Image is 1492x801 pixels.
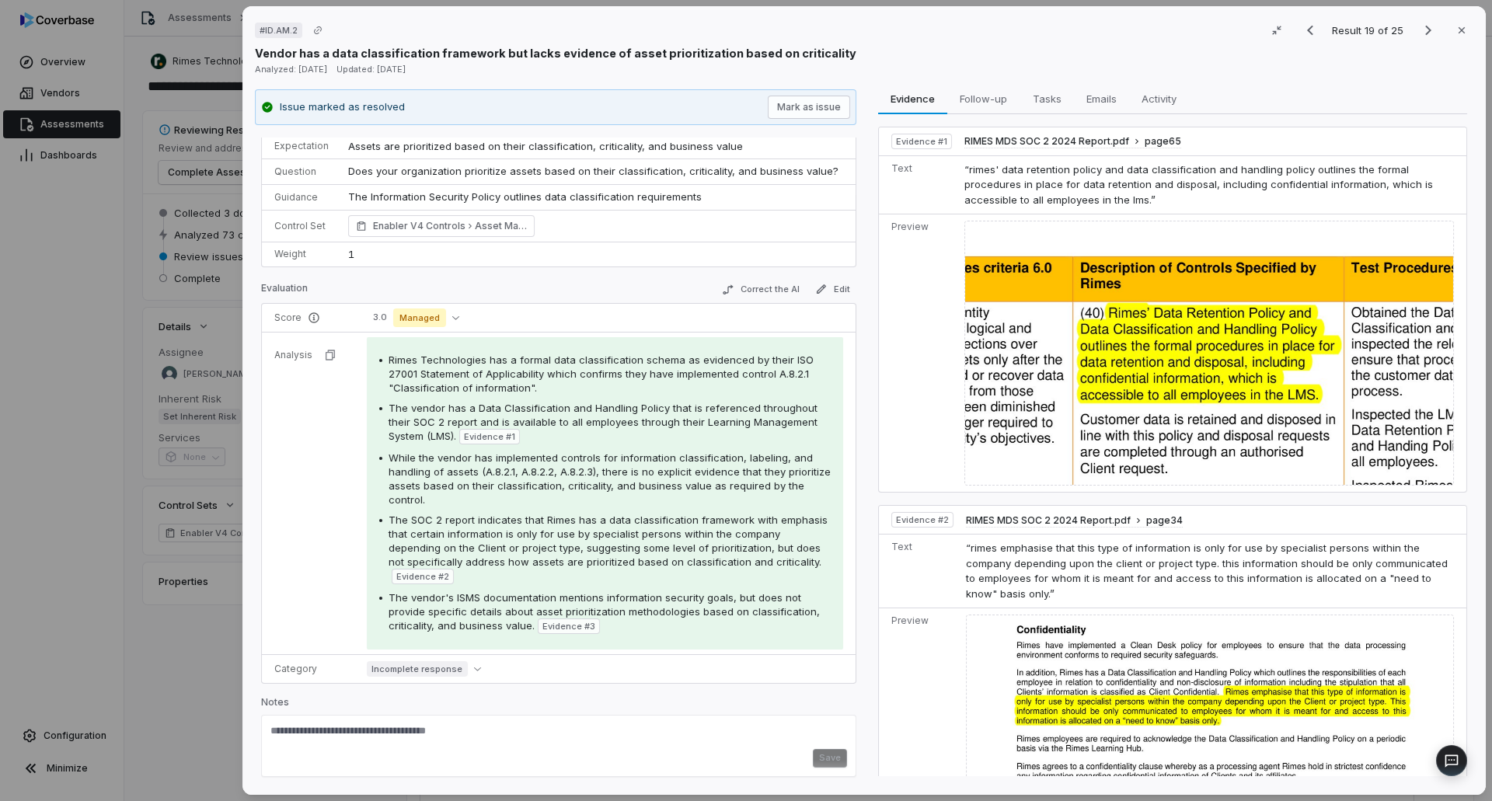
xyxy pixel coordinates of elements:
button: 3.0Managed [367,308,465,327]
span: # ID.AM.2 [260,24,298,37]
span: “rimes emphasise that this type of information is only for use by specialist persons within the c... [966,542,1448,600]
span: Evidence # 2 [896,514,949,526]
span: Follow-up [954,89,1014,109]
p: Category [274,663,348,675]
button: RIMES MDS SOC 2 2024 Report.pdfpage65 [964,135,1181,148]
span: 1 [348,248,354,260]
p: Analysis [274,349,312,361]
span: RIMES MDS SOC 2 2024 Report.pdf [964,135,1129,148]
p: Guidance [274,191,329,204]
p: Control Set [274,220,329,232]
span: Emails [1080,89,1123,109]
span: Rimes Technologies has a formal data classification schema as evidenced by their ISO 27001 Statem... [389,353,814,394]
span: Evidence # 2 [396,570,449,583]
img: 4aaca5d0746e4422bebab34f4294ca90_original.jpg_w1200.jpg [966,615,1454,796]
span: page 65 [1145,135,1181,148]
span: Evidence # 1 [464,430,515,443]
span: Evidence [885,89,941,109]
span: The SOC 2 report indicates that Rimes has a data classification framework with emphasis that cert... [389,514,828,568]
span: While the vendor has implemented controls for information classification, labeling, and handling ... [389,451,831,506]
button: Edit [809,280,856,298]
p: Result 19 of 25 [1332,22,1407,39]
p: Evaluation [261,282,308,301]
span: The vendor has a Data Classification and Handling Policy that is referenced throughout their SOC ... [389,402,817,442]
p: Question [274,165,329,178]
span: Evidence # 3 [542,620,595,632]
span: The vendor's ISMS documentation mentions information security goals, but does not provide specifi... [389,591,820,632]
span: Evidence # 1 [896,135,947,148]
button: Correct the AI [716,280,806,299]
button: Mark as issue [768,96,850,119]
span: Enabler V4 Controls Asset Management [373,218,527,234]
span: Analyzed: [DATE] [255,64,327,75]
p: Expectation [274,140,329,152]
button: Next result [1413,21,1444,40]
span: Incomplete response [367,661,468,677]
p: Notes [261,696,856,715]
span: Activity [1135,89,1183,109]
span: Does your organization prioritize assets based on their classification, criticality, and business... [348,165,838,177]
span: Managed [393,308,446,327]
button: Copy link [304,16,332,44]
td: Preview [879,214,958,493]
span: page 34 [1146,514,1183,527]
img: 94e845374db04eaa8dfa56d0b623fa39_original.jpg_w1200.jpg [964,221,1454,486]
button: RIMES MDS SOC 2 2024 Report.pdfpage34 [966,514,1183,528]
span: Assets are prioritized based on their classification, criticality, and business value [348,140,743,152]
p: Issue marked as resolved [280,99,405,115]
td: Text [879,535,960,608]
p: The Information Security Policy outlines data classification requirements [348,190,843,205]
span: “rimes' data retention policy and data classification and handling policy outlines the formal pro... [964,163,1433,206]
p: Score [274,312,348,324]
button: Previous result [1295,21,1326,40]
td: Text [879,155,958,214]
span: Tasks [1027,89,1068,109]
span: RIMES MDS SOC 2 2024 Report.pdf [966,514,1131,527]
p: Vendor has a data classification framework but lacks evidence of asset prioritization based on cr... [255,45,856,61]
span: Updated: [DATE] [336,64,406,75]
p: Weight [274,248,329,260]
